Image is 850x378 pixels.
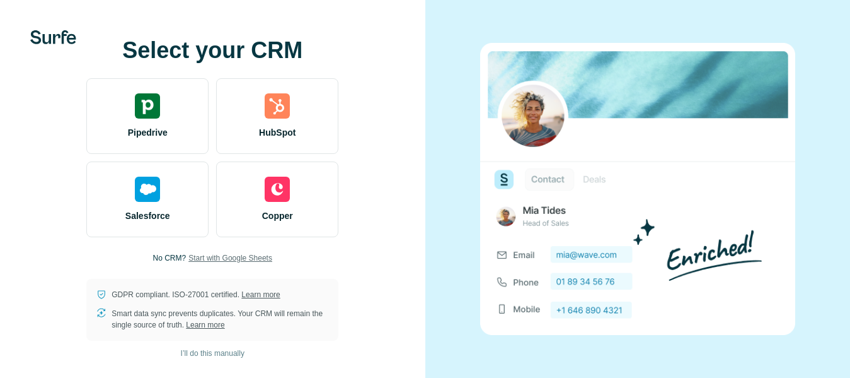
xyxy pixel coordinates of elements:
p: GDPR compliant. ISO-27001 certified. [112,289,280,300]
span: Pipedrive [128,126,168,139]
span: Copper [262,210,293,222]
img: copper's logo [265,177,290,202]
span: Salesforce [125,210,170,222]
a: Learn more [241,290,280,299]
span: I’ll do this manually [181,348,244,359]
img: salesforce's logo [135,177,160,202]
a: Learn more [186,321,224,329]
p: No CRM? [153,252,187,264]
h1: Select your CRM [86,38,338,63]
span: HubSpot [259,126,296,139]
button: Start with Google Sheets [188,252,272,264]
button: I’ll do this manually [172,344,253,363]
p: Smart data sync prevents duplicates. Your CRM will remain the single source of truth. [112,308,328,331]
img: hubspot's logo [265,93,290,119]
img: none image [480,43,795,335]
img: Surfe's logo [30,30,76,44]
img: pipedrive's logo [135,93,160,119]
